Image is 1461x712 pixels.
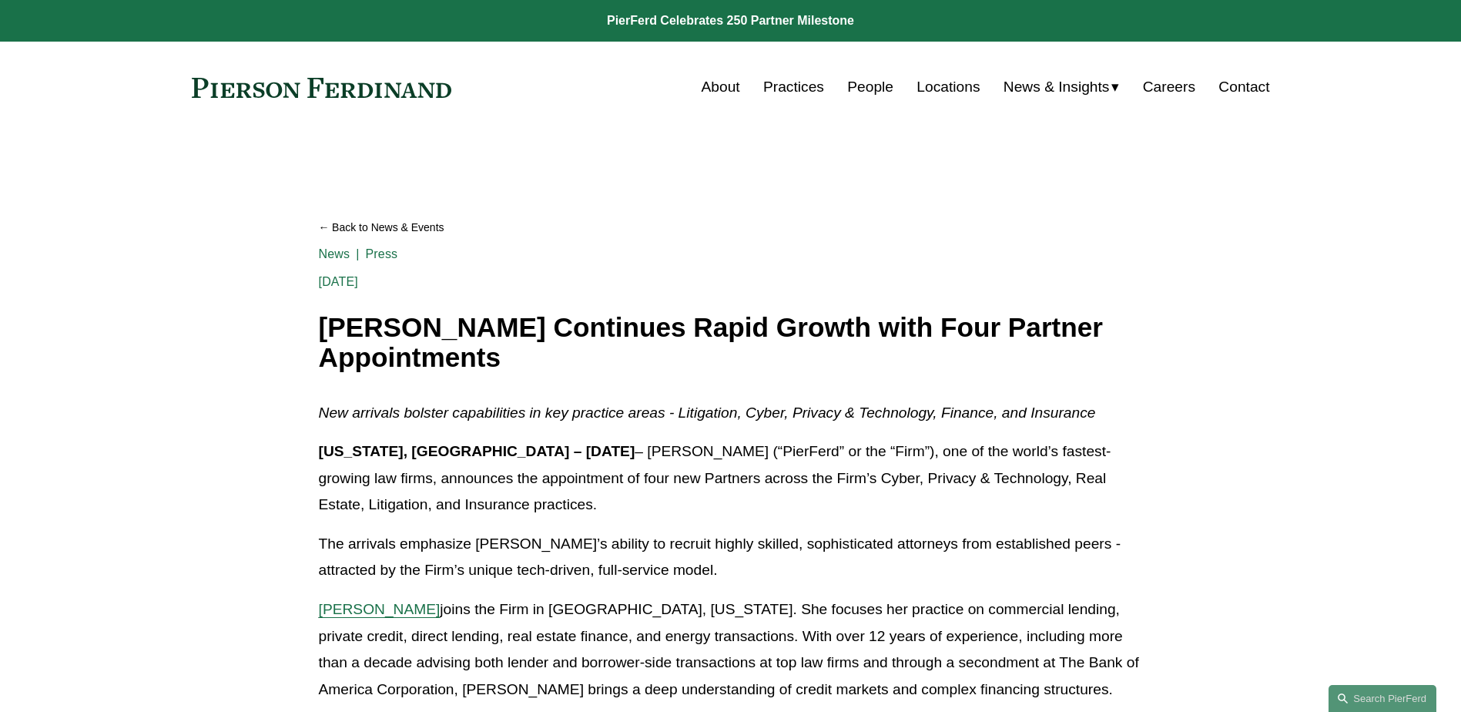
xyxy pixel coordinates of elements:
a: About [702,72,740,102]
span: [DATE] [319,275,358,288]
a: Practices [763,72,824,102]
a: Locations [916,72,980,102]
a: People [847,72,893,102]
a: Press [366,247,398,260]
a: Contact [1218,72,1269,102]
h1: [PERSON_NAME] Continues Rapid Growth with Four Partner Appointments [319,313,1143,372]
em: New arrivals bolster capabilities in key practice areas - Litigation, Cyber, Privacy & Technology... [319,405,1096,421]
a: Search this site [1329,685,1436,712]
p: joins the Firm in [GEOGRAPHIC_DATA], [US_STATE]. She focuses her practice on commercial lending, ... [319,596,1143,703]
a: News [319,247,350,260]
a: Careers [1143,72,1195,102]
a: folder dropdown [1004,72,1120,102]
p: The arrivals emphasize [PERSON_NAME]’s ability to recruit highly skilled, sophisticated attorneys... [319,531,1143,584]
strong: [US_STATE], [GEOGRAPHIC_DATA] – [DATE] [319,443,635,459]
span: News & Insights [1004,74,1110,101]
a: Back to News & Events [319,214,1143,241]
p: – [PERSON_NAME] (“PierFerd” or the “Firm”), one of the world’s fastest-growing law firms, announc... [319,438,1143,519]
a: [PERSON_NAME] [319,601,441,617]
